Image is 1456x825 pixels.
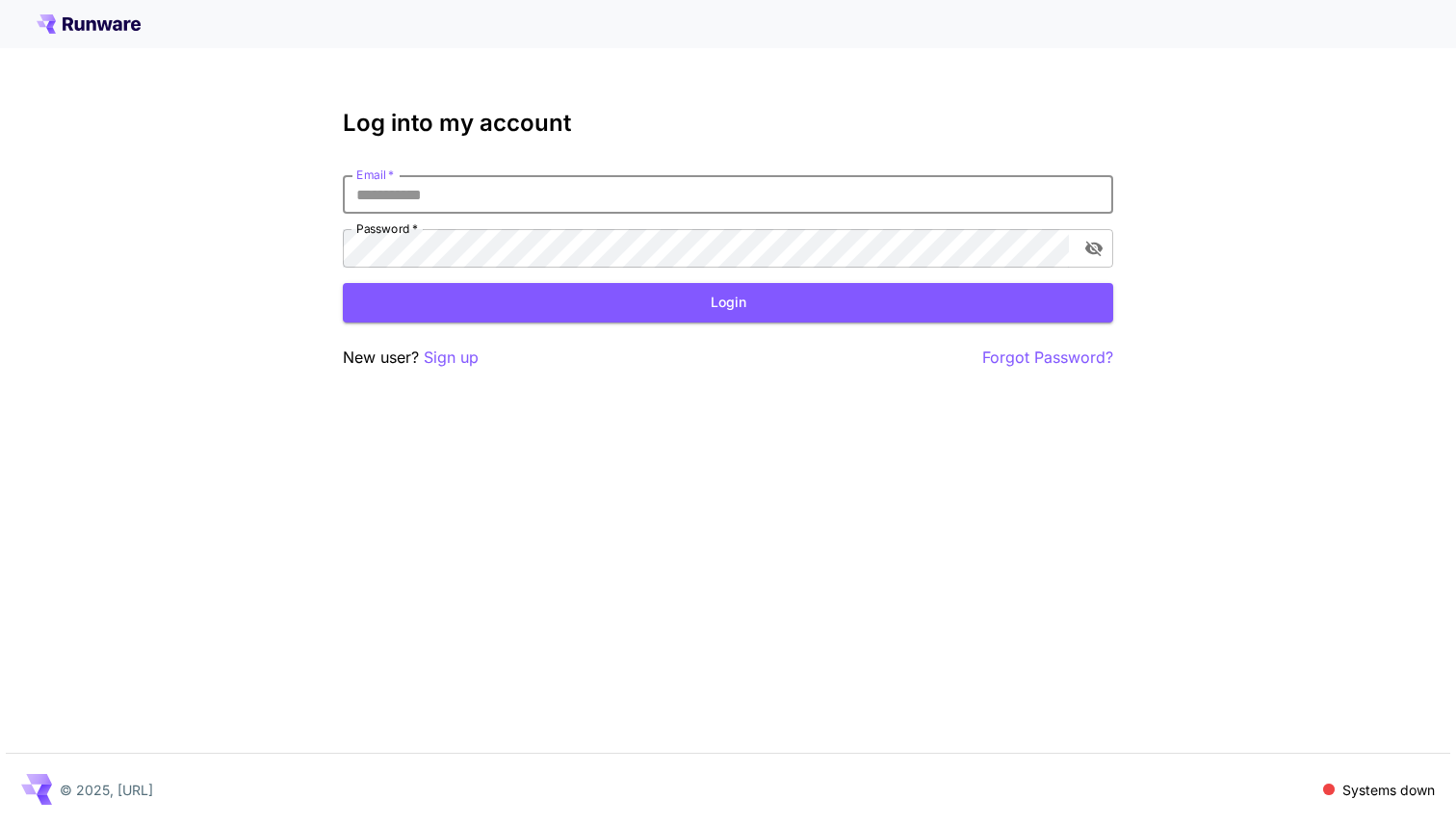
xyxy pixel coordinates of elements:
[1342,780,1435,800] p: Systems down
[982,346,1113,370] button: Forgot Password?
[424,346,479,370] button: Sign up
[356,220,418,237] label: Password
[343,110,1113,137] h3: Log into my account
[60,780,153,800] p: © 2025, [URL]
[343,283,1113,322] button: Login
[356,167,394,183] label: Email
[1077,231,1111,266] button: toggle password visibility
[343,346,479,370] p: New user?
